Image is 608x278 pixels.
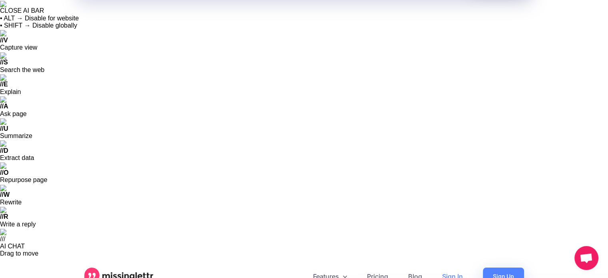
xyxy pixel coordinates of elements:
div: Open chat [574,246,598,270]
